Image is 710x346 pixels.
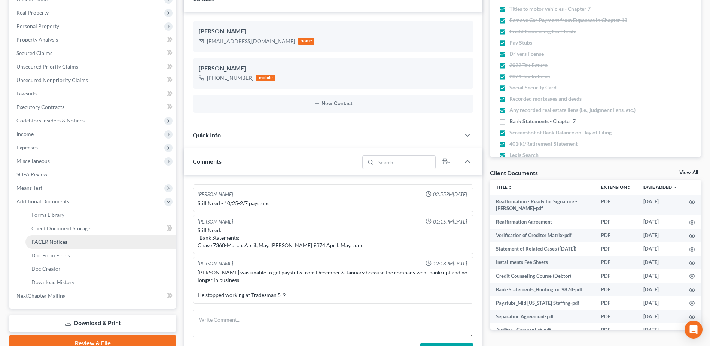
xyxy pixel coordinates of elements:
span: Means Test [16,185,42,191]
span: Real Property [16,9,49,16]
a: Download & Print [9,315,176,332]
span: Lexis Search [509,151,539,159]
a: Secured Claims [10,46,176,60]
a: Doc Form Fields [25,249,176,262]
td: PDF [595,283,637,296]
td: Statement of Related Cases ([DATE]) [490,242,595,256]
span: 01:15PM[DATE] [433,218,467,225]
td: PDF [595,256,637,269]
td: [DATE] [637,256,683,269]
span: Bank Statements - Chapter 7 [509,118,576,125]
span: PACER Notices [31,239,67,245]
span: Recorded mortgages and deeds [509,95,582,103]
div: [EMAIL_ADDRESS][DOMAIN_NAME] [207,37,295,45]
div: [PERSON_NAME] [199,27,467,36]
td: PDF [595,323,637,337]
span: Miscellaneous [16,158,50,164]
a: Client Document Storage [25,222,176,235]
span: 12:18PM[DATE] [433,260,467,267]
span: Drivers license [509,50,544,58]
div: [PERSON_NAME] was unable to get paystubs from December & January because the company went bankrup... [198,269,469,299]
div: [PERSON_NAME] [198,218,233,225]
span: Income [16,131,34,137]
span: Unsecured Priority Claims [16,63,78,70]
td: PDF [595,195,637,215]
td: [DATE] [637,195,683,215]
span: Expenses [16,144,38,151]
td: Bank-Statements_Huntington 9874-pdf [490,283,595,296]
a: SOFA Review [10,168,176,181]
a: NextChapter Mailing [10,289,176,303]
div: Client Documents [490,169,538,177]
span: Forms Library [31,212,64,218]
a: Property Analysis [10,33,176,46]
span: 2022 Tax Return [509,61,548,69]
a: Executory Contracts [10,100,176,114]
span: Additional Documents [16,198,69,204]
div: [PHONE_NUMBER] [207,74,253,82]
a: Forms Library [25,208,176,222]
td: Verification of Creditor Matrix-pdf [490,229,595,242]
td: [DATE] [637,323,683,337]
td: [DATE] [637,296,683,310]
div: [PERSON_NAME] [198,191,233,198]
a: Doc Creator [25,262,176,276]
td: Installments Fee Sheets [490,256,595,269]
td: PDF [595,296,637,310]
td: Reaffirmation Agreement [490,215,595,228]
td: PDF [595,215,637,228]
span: Executory Contracts [16,104,64,110]
a: Titleunfold_more [496,184,512,190]
td: Paystubs_Mid [US_STATE] Staffing-pdf [490,296,595,310]
div: Still Need: -Bank Statements: Chase 7368-March, April, May, [PERSON_NAME] 9874 April, May, June [198,227,469,249]
span: NextChapter Mailing [16,292,65,299]
span: Lawsuits [16,90,37,97]
div: Open Intercom Messenger [685,321,703,339]
td: [DATE] [637,310,683,323]
span: Social Security Card [509,84,557,91]
a: View All [679,170,698,175]
td: PDF [595,242,637,256]
a: Date Added expand_more [643,184,677,190]
span: Doc Form Fields [31,252,70,258]
i: unfold_more [627,185,631,190]
td: PDF [595,229,637,242]
a: Unsecured Nonpriority Claims [10,73,176,87]
span: Doc Creator [31,265,61,272]
td: [DATE] [637,229,683,242]
button: New Contact [199,101,467,107]
span: Remove Car Payment from Expenses in Chapter 13 [509,16,627,24]
input: Search... [376,156,435,169]
span: Screenshot of Bank Balance on Day of Filing [509,129,612,136]
span: SOFA Review [16,171,48,177]
span: 401(k)/Retirement Statement [509,140,578,148]
td: Auditor - Camper Lot-pdf [490,323,595,337]
span: 2021 Tax Returns [509,73,550,80]
td: [DATE] [637,242,683,256]
span: Pay Stubs [509,39,532,46]
span: Secured Claims [16,50,52,56]
a: Download History [25,276,176,289]
td: Credit Counseling Course (Debtor) [490,269,595,283]
span: 02:55PM[DATE] [433,191,467,198]
span: Unsecured Nonpriority Claims [16,77,88,83]
span: Codebtors Insiders & Notices [16,117,85,124]
a: PACER Notices [25,235,176,249]
a: Unsecured Priority Claims [10,60,176,73]
div: mobile [256,75,275,81]
a: Extensionunfold_more [601,184,631,190]
span: Quick Info [193,131,221,139]
span: Personal Property [16,23,59,29]
i: unfold_more [508,185,512,190]
span: Download History [31,279,74,285]
i: expand_more [673,185,677,190]
span: Any recorded real estate liens (i.e., judgment liens, etc.) [509,106,636,114]
span: Client Document Storage [31,225,90,231]
span: Property Analysis [16,36,58,43]
td: Reaffirmation - Ready for Signature - [PERSON_NAME]-pdf [490,195,595,215]
td: [DATE] [637,215,683,228]
div: home [298,38,314,45]
div: Still Need - 10/25-2/7 paystubs [198,200,469,207]
td: [DATE] [637,269,683,283]
a: Lawsuits [10,87,176,100]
